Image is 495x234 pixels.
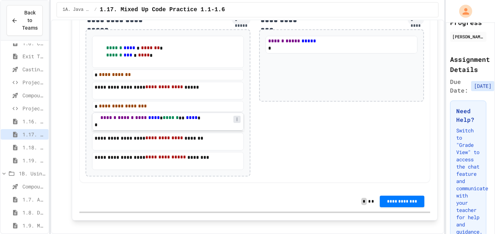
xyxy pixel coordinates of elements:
h3: Need Help? [456,107,480,124]
span: 1.6. Compound Assignment Operators [22,39,46,47]
span: 1.7. APIs and Libraries [22,196,46,203]
span: Compound assignment operators - Quiz [22,92,46,99]
span: 1.17. Mixed Up Code Practice 1.1-1.6 [100,5,225,14]
div: My Account [452,3,474,20]
span: 1.18. Coding Practice 1a (1.1-1.6) [22,144,46,151]
span: Casting and Ranges of variables - Quiz [22,65,46,73]
span: Due Date: [450,77,468,95]
span: 1A. Java Basics [63,7,91,13]
span: 1B. Using Objects [19,170,46,177]
div: [PERSON_NAME] [452,33,484,40]
span: 1.17. Mixed Up Code Practice 1.1-1.6 [22,131,46,138]
span: 1.8. Documentation with Comments and Preconditions [22,209,46,216]
span: 1.19. Multiple Choice Exercises for Unit 1a (1.1-1.6) [22,157,46,164]
span: 1.9. Method Signatures [22,222,46,229]
span: Exit Ticket 1.5-1.6 [22,52,46,60]
span: Project EmployeePay [22,78,46,86]
button: Back to Teams [7,5,43,36]
span: Project EmployeePay (File Input) [22,105,46,112]
span: 1.16. Unit Summary 1a (1.1-1.6) [22,118,46,125]
span: Back to Teams [22,9,38,32]
span: / [94,7,97,13]
span: Compound Assignment Operators [22,183,46,190]
h2: Assignment Details [450,54,486,75]
span: [DATE] [471,81,494,91]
